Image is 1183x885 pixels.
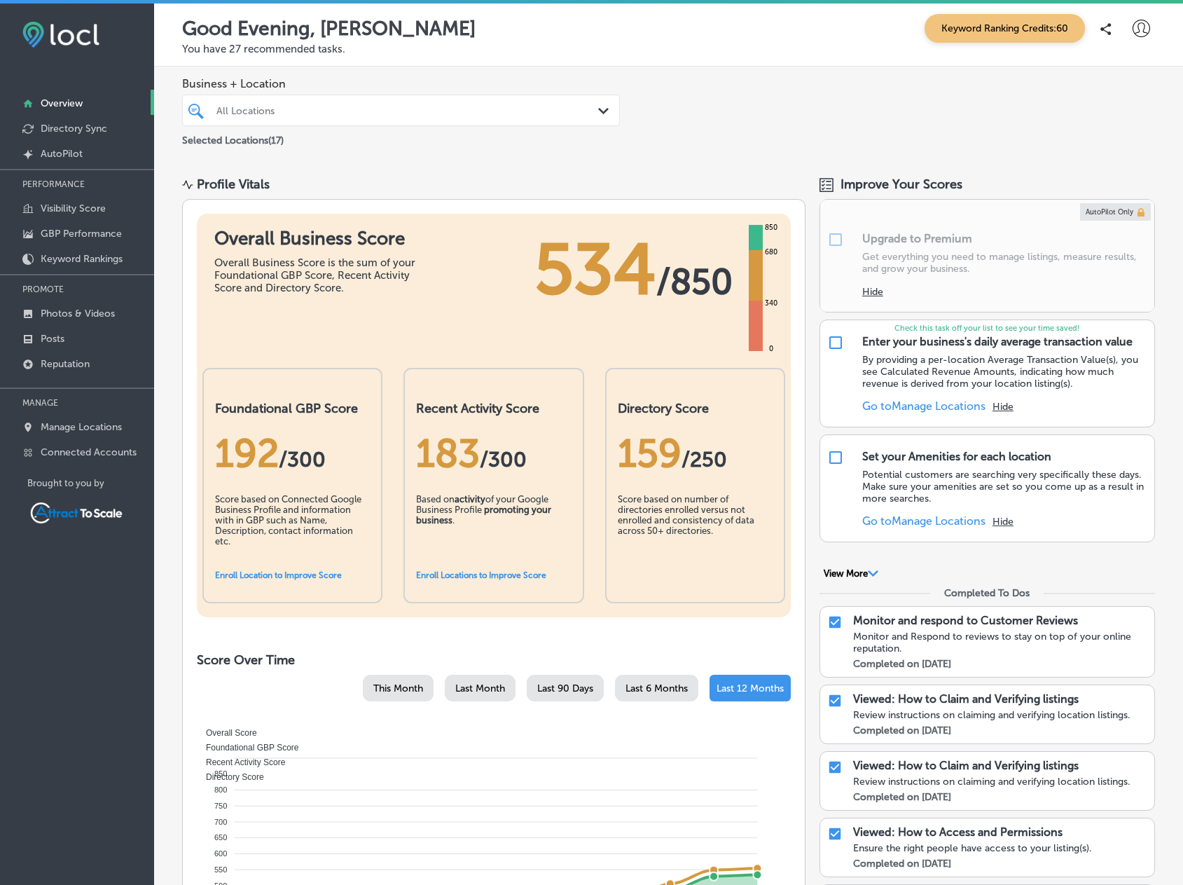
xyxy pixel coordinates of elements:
[862,286,883,298] button: Hide
[416,505,551,526] b: promoting your business
[41,123,107,135] p: Directory Sync
[182,129,284,146] p: Selected Locations ( 17 )
[182,17,476,40] p: Good Evening, [PERSON_NAME]
[216,104,600,116] div: All Locations
[41,333,64,345] p: Posts
[618,494,773,564] div: Score based on number of directories enrolled versus not enrolled and consistency of data across ...
[41,358,90,370] p: Reputation
[840,177,962,192] span: Improve Your Scores
[215,401,370,416] h2: Foundational GBP Score
[925,14,1085,43] span: Keyword Ranking Credits: 60
[416,430,571,476] div: 183
[195,772,264,782] span: Directory Score
[41,308,115,320] p: Photos & Videos
[853,725,951,736] label: Completed on [DATE]
[195,728,257,738] span: Overall Score
[373,682,423,694] span: This Month
[416,401,571,416] h2: Recent Activity Score
[853,614,1078,627] p: Monitor and respond to Customer Reviews
[992,516,1013,528] button: Hide
[862,514,985,528] a: Go toManage Locations
[534,228,656,312] span: 534
[480,447,527,472] span: /300
[41,421,122,433] p: Manage Locations
[215,494,370,564] div: Score based on Connected Google Business Profile and information with in GBP such as Name, Descri...
[41,148,83,160] p: AutoPilot
[279,447,326,472] span: / 300
[853,842,1147,854] div: Ensure the right people have access to your listing(s).
[455,494,485,505] b: activity
[41,253,123,265] p: Keyword Rankings
[214,785,227,794] tspan: 800
[862,335,1133,348] div: Enter your business's daily average transaction value
[618,401,773,416] h2: Directory Score
[944,587,1030,599] div: Completed To Dos
[197,177,270,192] div: Profile Vitals
[862,469,1147,505] p: Potential customers are searching very specifically these days. Make sure your amenities are set ...
[853,759,1079,772] p: Viewed: How to Claim and Verifying listings
[214,818,227,826] tspan: 700
[27,478,154,488] p: Brought to you by
[656,261,733,303] span: / 850
[820,324,1154,333] p: Check this task off your list to see your time saved!
[682,447,727,472] span: /250
[215,570,342,580] a: Enroll Location to Improve Score
[762,298,780,309] div: 340
[27,500,125,526] img: Attract To Scale
[853,709,1147,721] div: Review instructions on claiming and verifying location listings.
[862,354,1147,390] p: By providing a per-location Average Transaction Value(s), you see Calculated Revenue Amounts, ind...
[214,256,424,294] div: Overall Business Score is the sum of your Foundational GBP Score, Recent Activity Score and Direc...
[862,399,985,413] a: Go toManage Locations
[214,769,227,778] tspan: 850
[717,682,784,694] span: Last 12 Months
[182,43,1155,55] p: You have 27 recommended tasks.
[22,22,99,48] img: fda3e92497d09a02dc62c9cd864e3231.png
[853,631,1147,654] div: Monitor and Respond to reviews to stay on top of your online reputation.
[214,865,227,874] tspan: 550
[455,682,505,694] span: Last Month
[766,343,776,355] div: 0
[416,570,546,580] a: Enroll Locations to Improve Score
[862,450,1051,463] div: Set your Amenities for each location
[762,222,780,233] div: 850
[41,446,137,458] p: Connected Accounts
[182,77,620,90] span: Business + Location
[853,825,1063,839] p: Viewed: How to Access and Permissions
[853,776,1147,788] div: Review instructions on claiming and verifying location listings.
[215,430,370,476] div: 192
[214,802,227,810] tspan: 750
[853,791,951,803] label: Completed on [DATE]
[625,682,688,694] span: Last 6 Months
[214,849,227,858] tspan: 600
[41,97,83,109] p: Overview
[214,228,424,249] h1: Overall Business Score
[41,203,106,214] p: Visibility Score
[197,652,791,668] h2: Score Over Time
[537,682,593,694] span: Last 90 Days
[618,430,773,476] div: 159
[762,247,780,258] div: 680
[853,858,951,870] label: Completed on [DATE]
[195,743,299,753] span: Foundational GBP Score
[992,401,1013,413] button: Hide
[416,494,571,564] div: Based on of your Google Business Profile .
[195,757,285,767] span: Recent Activity Score
[214,833,227,842] tspan: 650
[819,568,883,580] button: View More
[853,658,951,670] label: Completed on [DATE]
[853,692,1079,706] p: Viewed: How to Claim and Verifying listings
[41,228,122,240] p: GBP Performance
